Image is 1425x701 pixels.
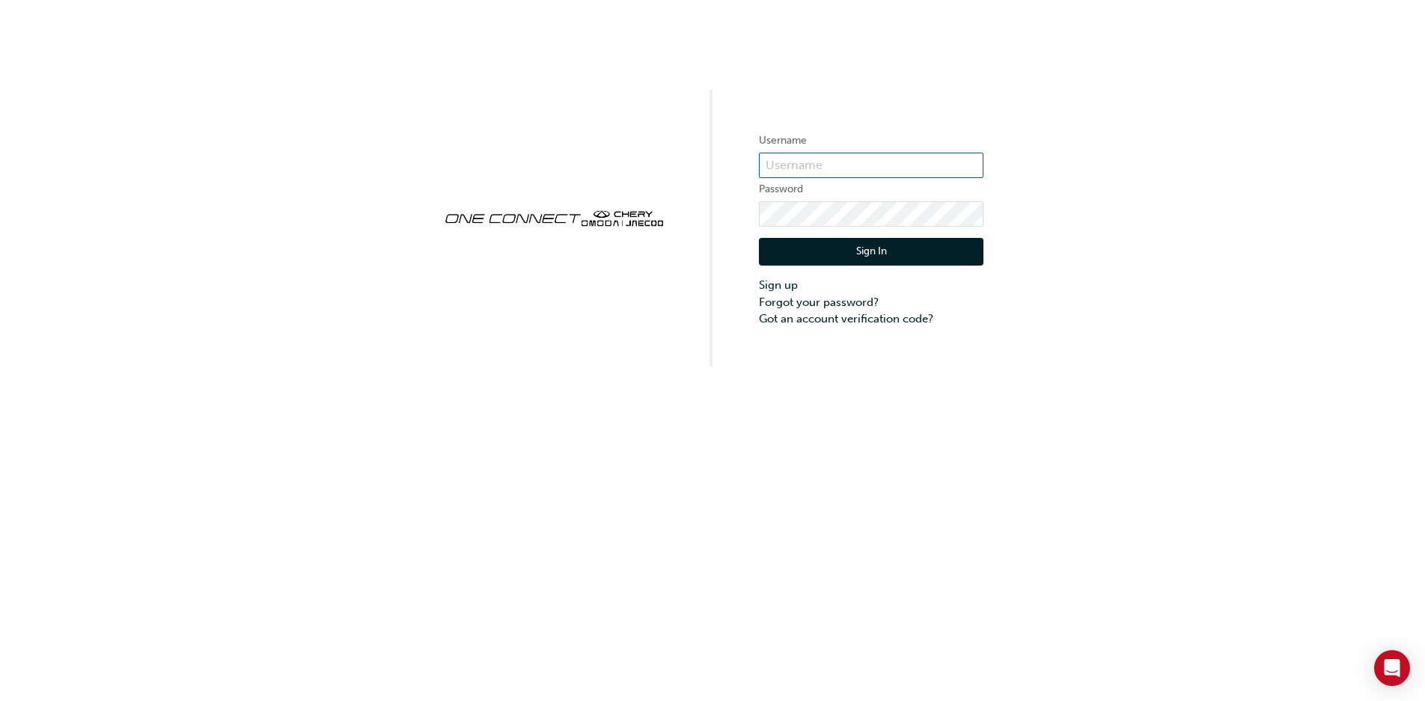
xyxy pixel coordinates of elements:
input: Username [759,153,983,178]
img: oneconnect [442,198,666,236]
a: Got an account verification code? [759,310,983,328]
label: Password [759,180,983,198]
button: Sign In [759,238,983,266]
label: Username [759,132,983,150]
div: Open Intercom Messenger [1374,650,1410,686]
a: Forgot your password? [759,294,983,311]
a: Sign up [759,277,983,294]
